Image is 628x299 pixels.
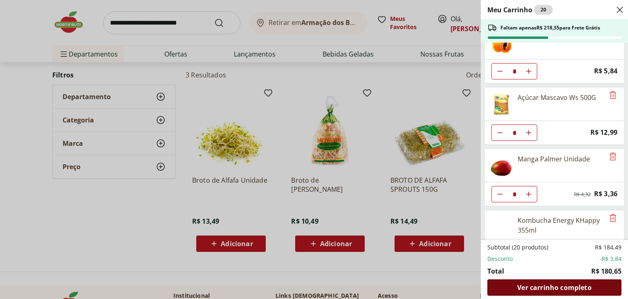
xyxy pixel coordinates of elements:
[591,266,621,276] span: R$ 180,65
[534,5,553,15] div: 20
[608,152,618,162] button: Remove
[608,91,618,100] button: Remove
[490,154,513,177] img: Manga Palmer Unidade
[492,63,508,79] button: Diminuir Quantidade
[490,31,513,54] img: Mamão Papaia Unidade
[594,66,617,77] span: R$ 5,84
[595,243,621,251] span: R$ 184,49
[508,63,520,79] input: Quantidade Atual
[490,93,513,116] img: Principal
[517,284,591,291] span: Ver carrinho completo
[574,191,591,198] span: R$ 4,32
[520,125,537,141] button: Aumentar Quantidade
[508,125,520,140] input: Quantidade Atual
[487,279,621,296] a: Ver carrinho completo
[608,213,618,223] button: Remove
[487,5,553,15] h2: Meu Carrinho
[518,154,590,164] div: Manga Palmer Unidade
[520,63,537,79] button: Aumentar Quantidade
[487,255,513,263] span: Desconto
[490,215,513,238] img: Principal
[487,266,504,276] span: Total
[492,125,508,141] button: Diminuir Quantidade
[518,215,604,235] div: Kombucha Energy KHappy 355ml
[520,186,537,202] button: Aumentar Quantidade
[492,186,508,202] button: Diminuir Quantidade
[500,25,600,31] span: Faltam apenas R$ 218,35 para Frete Grátis
[599,255,621,263] span: -R$ 3,84
[590,127,617,138] span: R$ 12,99
[518,93,596,102] div: Açúcar Mascavo Ws 500G
[487,243,548,251] span: Subtotal (20 produtos)
[508,186,520,202] input: Quantidade Atual
[594,188,617,199] span: R$ 3,36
